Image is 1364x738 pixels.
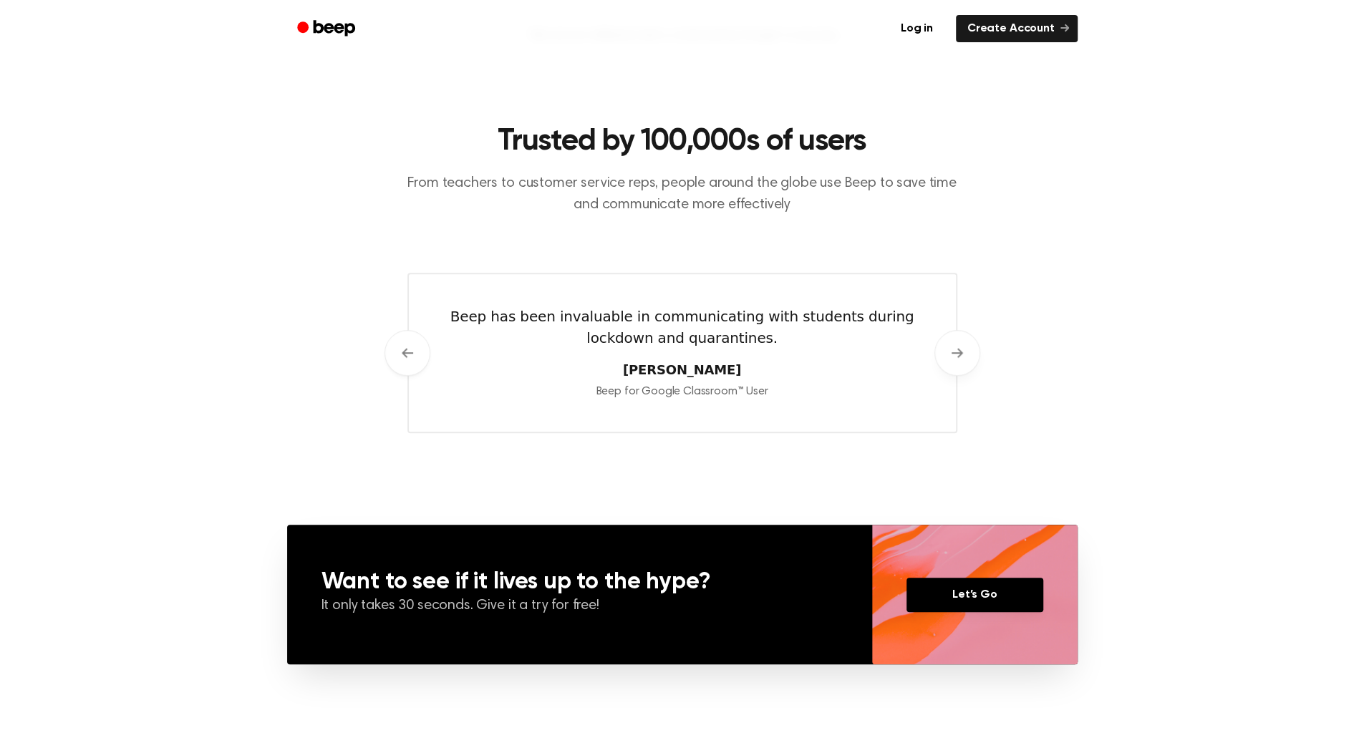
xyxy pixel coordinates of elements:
[423,360,942,379] cite: [PERSON_NAME]
[287,15,368,43] a: Beep
[596,386,768,397] span: Beep for Google Classroom™ User
[407,123,957,161] h2: Trusted by 100,000s of users
[906,578,1043,612] a: Let’s Go
[423,306,942,349] blockquote: Beep has been invaluable in communicating with students during lockdown and quarantines.
[321,596,838,616] p: It only takes 30 seconds. Give it a try for free!
[407,173,957,215] p: From teachers to customer service reps, people around the globe use Beep to save time and communi...
[886,12,947,45] a: Log in
[956,15,1078,42] a: Create Account
[321,571,838,593] h3: Want to see if it lives up to the hype?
